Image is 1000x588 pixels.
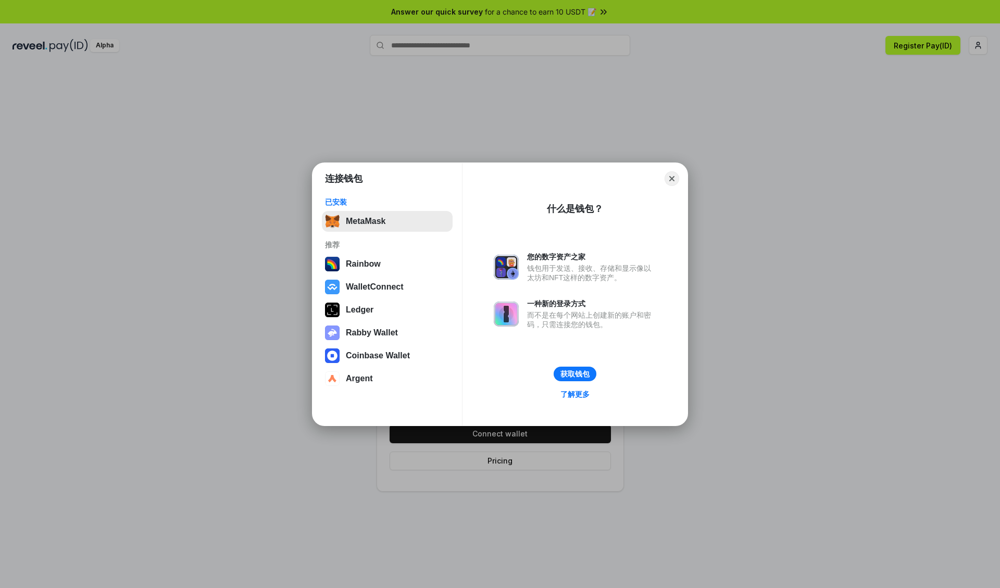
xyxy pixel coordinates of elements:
[346,328,398,337] div: Rabby Wallet
[325,197,449,207] div: 已安装
[346,374,373,383] div: Argent
[325,280,340,294] img: svg+xml,%3Csvg%20width%3D%2228%22%20height%3D%2228%22%20viewBox%3D%220%200%2028%2028%22%20fill%3D...
[322,299,453,320] button: Ledger
[527,299,656,308] div: 一种新的登录方式
[527,252,656,261] div: 您的数字资产之家
[554,367,596,381] button: 获取钱包
[560,369,590,379] div: 获取钱包
[494,302,519,327] img: svg+xml,%3Csvg%20xmlns%3D%22http%3A%2F%2Fwww.w3.org%2F2000%2Fsvg%22%20fill%3D%22none%22%20viewBox...
[322,254,453,274] button: Rainbow
[325,240,449,249] div: 推荐
[346,351,410,360] div: Coinbase Wallet
[322,322,453,343] button: Rabby Wallet
[325,348,340,363] img: svg+xml,%3Csvg%20width%3D%2228%22%20height%3D%2228%22%20viewBox%3D%220%200%2028%2028%22%20fill%3D...
[325,303,340,317] img: svg+xml,%3Csvg%20xmlns%3D%22http%3A%2F%2Fwww.w3.org%2F2000%2Fsvg%22%20width%3D%2228%22%20height%3...
[322,211,453,232] button: MetaMask
[665,171,679,186] button: Close
[554,387,596,401] a: 了解更多
[547,203,603,215] div: 什么是钱包？
[325,214,340,229] img: svg+xml,%3Csvg%20fill%3D%22none%22%20height%3D%2233%22%20viewBox%3D%220%200%2035%2033%22%20width%...
[527,264,656,282] div: 钱包用于发送、接收、存储和显示像以太坊和NFT这样的数字资产。
[322,277,453,297] button: WalletConnect
[527,310,656,329] div: 而不是在每个网站上创建新的账户和密码，只需连接您的钱包。
[322,368,453,389] button: Argent
[325,172,362,185] h1: 连接钱包
[494,255,519,280] img: svg+xml,%3Csvg%20xmlns%3D%22http%3A%2F%2Fwww.w3.org%2F2000%2Fsvg%22%20fill%3D%22none%22%20viewBox...
[322,345,453,366] button: Coinbase Wallet
[346,305,373,315] div: Ledger
[325,257,340,271] img: svg+xml,%3Csvg%20width%3D%22120%22%20height%3D%22120%22%20viewBox%3D%220%200%20120%20120%22%20fil...
[325,371,340,386] img: svg+xml,%3Csvg%20width%3D%2228%22%20height%3D%2228%22%20viewBox%3D%220%200%2028%2028%22%20fill%3D...
[346,282,404,292] div: WalletConnect
[325,326,340,340] img: svg+xml,%3Csvg%20xmlns%3D%22http%3A%2F%2Fwww.w3.org%2F2000%2Fsvg%22%20fill%3D%22none%22%20viewBox...
[560,390,590,399] div: 了解更多
[346,259,381,269] div: Rainbow
[346,217,385,226] div: MetaMask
